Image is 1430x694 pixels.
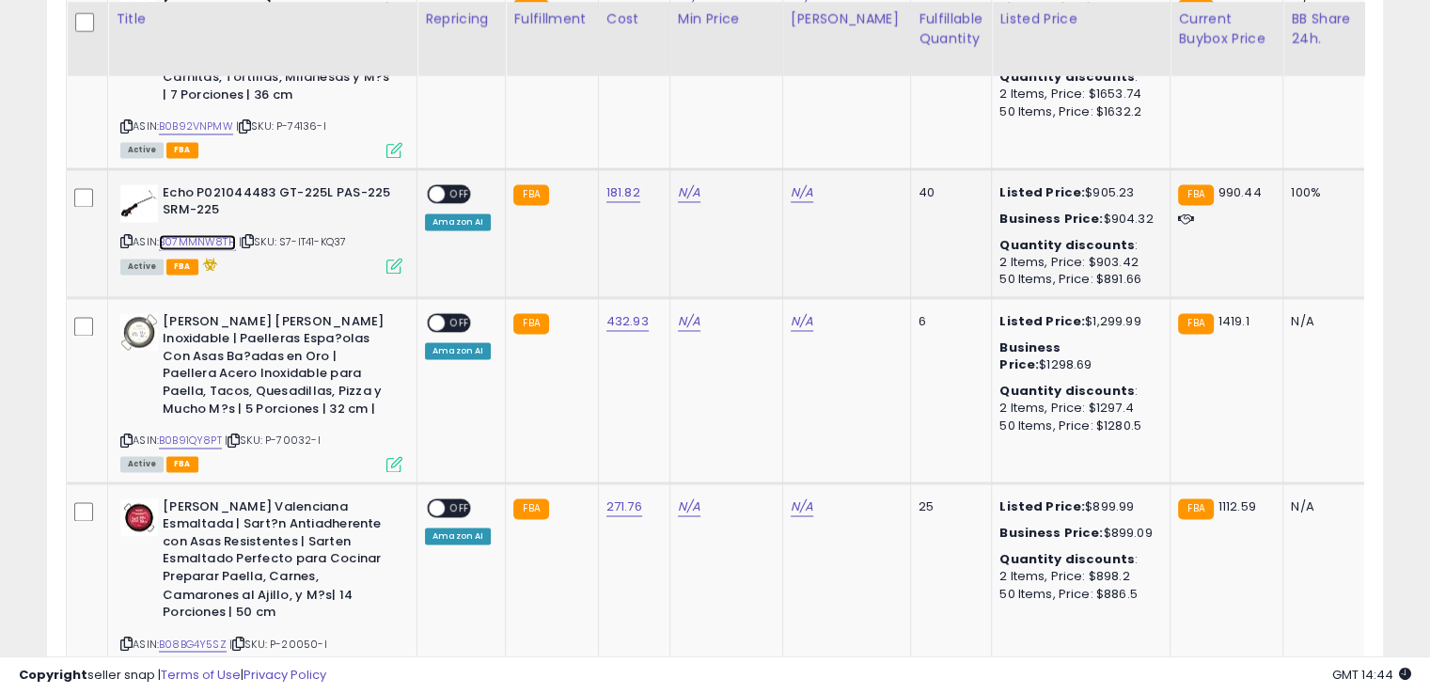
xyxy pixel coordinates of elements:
div: 100% [1291,184,1353,201]
b: Business Price: [999,210,1103,228]
div: 2 Items, Price: $1653.74 [999,86,1155,103]
span: | SKU: P-70032-I [225,433,321,448]
div: 2 Items, Price: $898.2 [999,568,1155,585]
i: hazardous material [198,258,218,271]
div: [PERSON_NAME] [791,9,903,29]
span: All listings currently available for purchase on Amazon [120,456,164,472]
span: FBA [166,259,198,275]
span: | SKU: P-74136-I [236,118,326,134]
a: N/A [791,183,813,202]
a: N/A [791,497,813,516]
span: OFF [445,185,475,201]
b: Listed Price: [999,312,1085,330]
img: 41NtL7PPzfL._SL40_.jpg [120,313,158,351]
div: : [999,551,1155,568]
div: $899.09 [999,525,1155,542]
a: 432.93 [606,312,649,331]
div: Cost [606,9,662,29]
small: FBA [1178,184,1213,205]
a: B08BG4Y5SZ [159,636,227,652]
a: 181.82 [606,183,640,202]
div: : [999,237,1155,254]
a: 271.76 [606,497,642,516]
a: B0B91QY8PT [159,433,222,449]
div: Current Buybox Price [1178,9,1275,49]
a: Terms of Use [161,666,241,684]
div: Min Price [678,9,775,29]
b: Listed Price: [999,497,1085,515]
b: Listed Price: [999,183,1085,201]
small: FBA [513,498,548,519]
div: Title [116,9,409,29]
div: $904.32 [999,211,1155,228]
div: seller snap | | [19,667,326,685]
a: Privacy Policy [244,666,326,684]
img: 31w3PFBbwbL._SL40_.jpg [120,184,158,222]
span: 1112.59 [1218,497,1256,515]
a: N/A [678,312,700,331]
img: 41hAAiD7K3L._SL40_.jpg [120,498,158,536]
span: 1419.1 [1218,312,1249,330]
b: Echo P021044483 GT-225L PAS-225 SRM-225 [163,184,391,224]
span: OFF [445,499,475,515]
a: N/A [678,183,700,202]
div: 2 Items, Price: $903.42 [999,254,1155,271]
div: $899.99 [999,498,1155,515]
a: N/A [678,497,700,516]
span: | SKU: P-20050-I [229,636,327,651]
div: 50 Items, Price: $1632.2 [999,103,1155,120]
div: ASIN: [120,313,402,470]
small: FBA [513,313,548,334]
b: Business Price: [999,339,1061,373]
div: N/A [1291,313,1353,330]
div: 25 [919,498,977,515]
small: FBA [1178,498,1213,519]
span: All listings currently available for purchase on Amazon [120,259,164,275]
div: : [999,383,1155,400]
div: Repricing [425,9,497,29]
div: 50 Items, Price: $1280.5 [999,418,1155,434]
div: Amazon AI [425,528,491,544]
div: 40 [919,184,977,201]
div: $905.23 [999,184,1155,201]
b: Business Price: [999,524,1103,542]
div: 50 Items, Price: $886.5 [999,585,1155,602]
div: 6 [919,313,977,330]
b: Quantity discounts [999,382,1135,400]
strong: Copyright [19,666,87,684]
div: $1,299.99 [999,313,1155,330]
b: Quantity discounts [999,68,1135,86]
div: 2 Items, Price: $1297.4 [999,400,1155,417]
span: OFF [445,314,475,330]
a: B0B92VNPMW [159,118,233,134]
span: All listings currently available for purchase on Amazon [120,142,164,158]
b: [PERSON_NAME] [PERSON_NAME] Inoxidable | Paelleras Espa?olas Con Asas Ba?adas en Oro | Paellera A... [163,313,391,422]
div: Amazon AI [425,213,491,230]
div: Fulfillable Quantity [919,9,983,49]
b: [PERSON_NAME] Valenciana Esmaltada | Sart?n Antiadherente con Asas Resistentes | Sarten Esmaltado... [163,498,391,625]
b: Quantity discounts [999,236,1135,254]
b: Quantity discounts [999,550,1135,568]
a: B07MMNW8TH [159,234,236,250]
span: 990.44 [1218,183,1262,201]
span: 2025-09-12 14:44 GMT [1332,666,1411,684]
div: Fulfillment [513,9,589,29]
div: : [999,69,1155,86]
div: $1298.69 [999,339,1155,373]
div: Amazon AI [425,342,491,359]
div: ASIN: [120,184,402,273]
small: FBA [513,184,548,205]
div: Listed Price [999,9,1162,29]
span: FBA [166,456,198,472]
div: N/A [1291,498,1353,515]
div: BB Share 24h. [1291,9,1359,49]
div: 50 Items, Price: $891.66 [999,271,1155,288]
a: N/A [791,312,813,331]
small: FBA [1178,313,1213,334]
span: FBA [166,142,198,158]
span: | SKU: S7-IT41-KQ37 [239,234,346,249]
